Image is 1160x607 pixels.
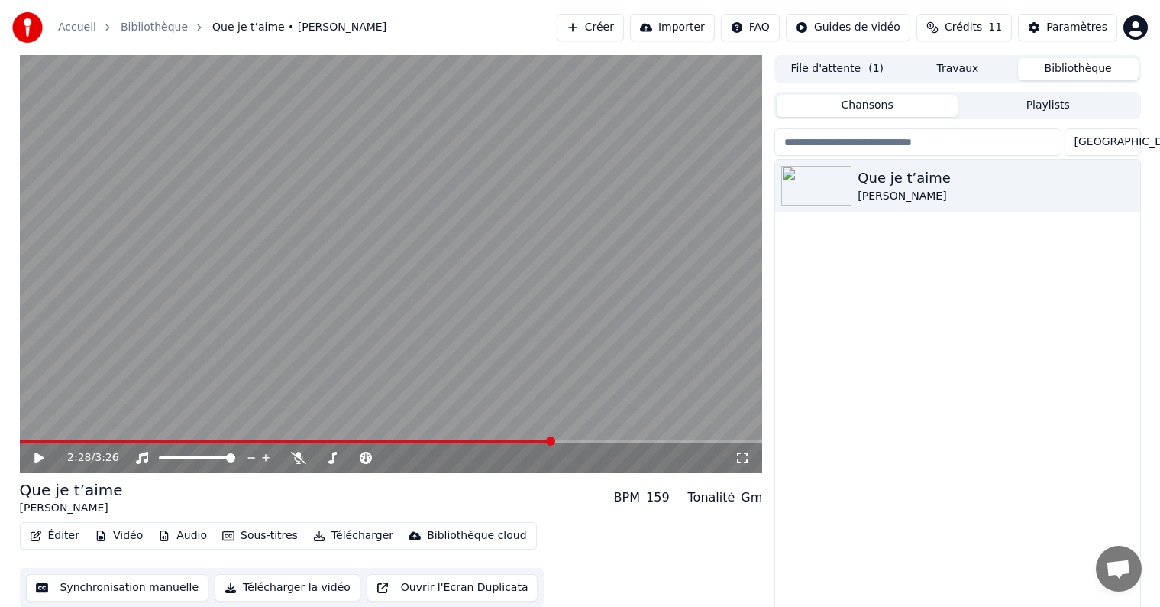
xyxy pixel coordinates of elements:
button: Ouvrir l'Ecran Duplicata [367,574,538,602]
span: 2:28 [67,450,91,466]
div: Tonalité [688,489,735,507]
div: 159 [646,489,670,507]
button: Synchronisation manuelle [26,574,209,602]
button: Télécharger la vidéo [215,574,360,602]
button: Vidéo [89,525,149,547]
span: ( 1 ) [868,61,884,76]
button: File d'attente [777,58,897,80]
button: Créer [557,14,624,41]
a: Accueil [58,20,96,35]
button: Sous-titres [216,525,304,547]
span: Que je t’aime • [PERSON_NAME] [212,20,386,35]
button: Importer [630,14,715,41]
div: BPM [614,489,640,507]
span: 11 [988,20,1002,35]
div: Bibliothèque cloud [427,528,526,544]
button: Bibliothèque [1018,58,1139,80]
span: 3:26 [95,450,118,466]
div: [PERSON_NAME] [20,501,123,516]
a: Bibliothèque [121,20,188,35]
div: Que je t’aime [858,167,1133,189]
button: Chansons [777,95,958,117]
button: Crédits11 [916,14,1012,41]
a: Ouvrir le chat [1096,546,1142,592]
button: Audio [152,525,213,547]
nav: breadcrumb [58,20,386,35]
div: Que je t’aime [20,479,123,501]
button: Playlists [958,95,1139,117]
button: Paramètres [1018,14,1117,41]
button: FAQ [721,14,780,41]
button: Guides de vidéo [786,14,910,41]
button: Éditer [24,525,86,547]
button: Télécharger [307,525,399,547]
div: [PERSON_NAME] [858,189,1133,204]
div: Paramètres [1046,20,1107,35]
div: / [67,450,104,466]
span: Crédits [945,20,982,35]
button: Travaux [897,58,1018,80]
img: youka [12,12,43,43]
div: Gm [741,489,762,507]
